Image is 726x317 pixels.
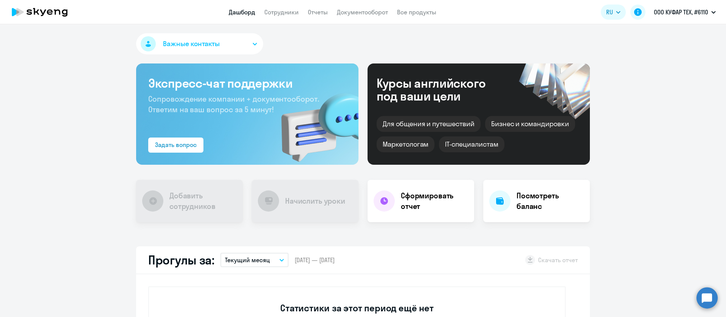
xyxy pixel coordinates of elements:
div: Маркетологам [377,136,434,152]
h3: Статистики за этот период ещё нет [280,302,433,314]
span: RU [606,8,613,17]
a: Дашборд [229,8,255,16]
button: RU [601,5,626,20]
img: bg-img [270,80,358,165]
button: Важные контакты [136,33,263,54]
a: Отчеты [308,8,328,16]
div: Бизнес и командировки [485,116,575,132]
h4: Сформировать отчет [401,190,468,212]
a: Сотрудники [264,8,299,16]
span: Важные контакты [163,39,220,49]
span: Сопровождение компании + документооборот. Ответим на ваш вопрос за 5 минут! [148,94,319,114]
h4: Добавить сотрудников [169,190,237,212]
h3: Экспресс-чат поддержки [148,76,346,91]
div: Задать вопрос [155,140,197,149]
span: [DATE] — [DATE] [295,256,335,264]
h4: Посмотреть баланс [517,190,584,212]
p: Текущий месяц [225,255,270,264]
h4: Начислить уроки [285,196,345,206]
a: Все продукты [397,8,436,16]
div: Для общения и путешествий [377,116,481,132]
p: ООО КУФАР ТЕХ, #6110 [654,8,708,17]
div: IT-специалистам [439,136,504,152]
button: Текущий месяц [220,253,289,267]
div: Курсы английского под ваши цели [377,77,506,102]
button: ООО КУФАР ТЕХ, #6110 [650,3,720,21]
a: Документооборот [337,8,388,16]
button: Задать вопрос [148,138,203,153]
h2: Прогулы за: [148,252,214,268]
